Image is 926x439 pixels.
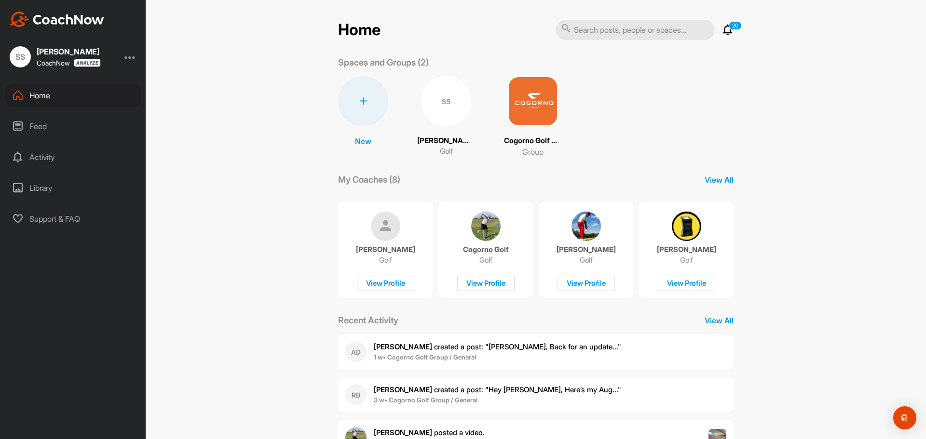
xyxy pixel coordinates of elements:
[374,428,432,437] b: [PERSON_NAME]
[356,245,415,254] p: [PERSON_NAME]
[5,114,141,138] div: Feed
[672,212,701,241] img: coach avatar
[558,276,615,292] div: View Profile
[471,212,501,241] img: coach avatar
[10,46,31,67] div: SS
[345,384,367,405] div: RB
[374,428,485,437] span: posted a video .
[5,83,141,107] div: Home
[374,342,432,351] b: [PERSON_NAME]
[374,385,432,394] b: [PERSON_NAME]
[379,255,392,265] p: Golf
[658,276,715,292] div: View Profile
[5,207,141,231] div: Support & FAQ
[417,76,475,158] a: SS[PERSON_NAME]Golf
[374,342,621,351] span: created a post : "[PERSON_NAME], Back for an update..."
[371,212,400,241] img: coach avatar
[37,59,101,67] div: CoachNow
[457,276,515,292] div: View Profile
[357,276,414,292] div: View Profile
[556,20,715,40] input: Search posts, people or spaces...
[572,212,601,241] img: coach avatar
[338,21,381,40] h2: Home
[37,48,101,55] div: [PERSON_NAME]
[705,315,734,326] p: View All
[338,173,400,186] p: My Coaches (8)
[440,146,453,157] p: Golf
[504,76,562,158] a: Cogorno Golf GroupGroup
[705,174,734,186] p: View All
[557,245,616,254] p: [PERSON_NAME]
[580,255,593,265] p: Golf
[893,406,916,429] div: Open Intercom Messenger
[345,341,367,362] div: AD
[374,385,621,394] span: created a post : "Hey [PERSON_NAME], Here’s my Aug..."
[680,255,693,265] p: Golf
[504,135,562,146] p: Cogorno Golf Group
[421,76,471,126] div: SS
[657,245,716,254] p: [PERSON_NAME]
[338,314,398,327] p: Recent Activity
[10,12,104,27] img: CoachNow
[338,56,429,69] p: Spaces and Groups (2)
[729,21,742,30] p: 20
[522,146,544,158] p: Group
[417,135,475,146] p: [PERSON_NAME]
[5,176,141,200] div: Library
[374,353,476,361] b: 1 w • Cogorno Golf Group / General
[479,255,492,265] p: Golf
[374,396,477,404] b: 3 w • Cogorno Golf Group / General
[508,76,558,126] img: square_459f3f58702ad8ca0c4bbe4cc7bde879.png
[5,145,141,169] div: Activity
[74,59,101,67] img: CoachNow analyze
[355,135,371,147] p: New
[463,245,509,254] p: Cogorno Golf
